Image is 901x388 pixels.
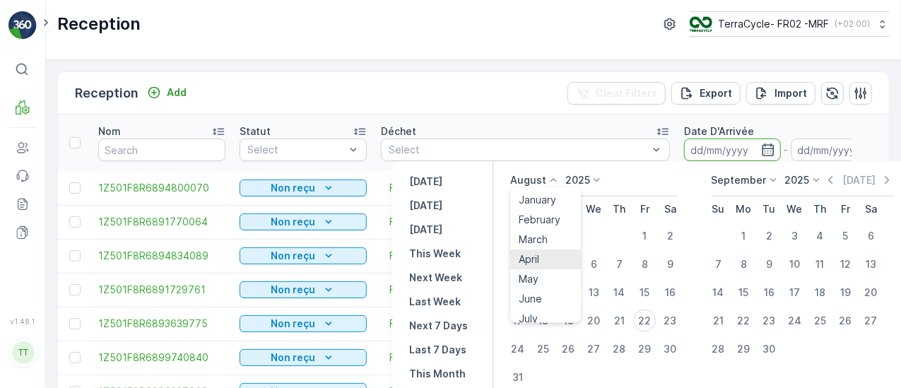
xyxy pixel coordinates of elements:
div: 15 [633,281,656,304]
p: Statut [240,124,271,139]
a: FR-PI0021 I Stylos [389,317,475,331]
img: logo [8,11,37,40]
p: Date D'Arrivée [684,124,754,139]
p: August [510,173,546,187]
div: 15 [732,281,755,304]
p: Select [389,143,648,157]
button: TerraCycle- FR02 -MRF(+02:00) [690,11,890,37]
div: TT [12,341,35,364]
button: Import [746,82,815,105]
div: 30 [659,338,681,360]
div: 22 [633,310,656,332]
div: 1 [633,225,656,247]
div: 10 [506,281,529,304]
div: 7 [707,253,729,276]
button: Last 7 Days [404,341,472,358]
div: 19 [834,281,856,304]
p: [DATE] [409,199,442,213]
button: Yesterday [404,173,448,190]
div: 28 [707,338,729,360]
div: 20 [859,281,882,304]
a: FR-PI0021 I Stylos [389,249,475,263]
button: Non reçu [240,349,367,366]
div: 14 [707,281,729,304]
span: July [519,312,538,326]
p: Non reçu [271,181,316,195]
div: 13 [582,281,605,304]
div: 16 [758,281,780,304]
span: January [519,193,556,207]
p: - [784,141,789,158]
div: 27 [859,310,882,332]
div: 8 [732,253,755,276]
p: This Month [409,367,466,381]
div: Toggle Row Selected [69,284,81,295]
th: Thursday [807,196,832,222]
div: 29 [732,338,755,360]
p: Export [700,86,732,100]
p: [DATE] [409,175,442,189]
div: 5 [834,225,856,247]
button: Today [404,197,448,214]
span: FR-PI0011 I Sachets alimentaires [389,351,543,365]
div: 26 [557,338,579,360]
img: terracycle.png [690,16,712,32]
p: Non reçu [271,215,316,229]
p: Last 7 Days [409,343,466,357]
div: 4 [808,225,831,247]
p: [DATE] [842,173,876,187]
a: FR-PI0021 I Stylos [389,283,475,297]
div: 6 [582,253,605,276]
button: Non reçu [240,213,367,230]
p: Clear Filters [596,86,657,100]
th: Saturday [858,196,883,222]
th: Wednesday [581,196,606,222]
div: 27 [582,338,605,360]
p: September [711,173,766,187]
span: May [519,272,538,286]
div: 11 [808,253,831,276]
a: 1Z501F8R6894800070 [98,181,225,195]
div: 17 [783,281,806,304]
a: FR-PI0021 I Stylos [389,181,475,195]
a: 1Z501F8R6891770064 [98,215,225,229]
p: Non reçu [271,351,316,365]
div: 17 [506,310,529,332]
div: 29 [633,338,656,360]
p: 2025 [565,173,590,187]
button: Tomorrow [404,221,448,238]
th: Sunday [505,196,530,222]
div: 25 [531,338,554,360]
div: 13 [859,253,882,276]
div: 22 [732,310,755,332]
input: dd/mm/yyyy [791,139,888,161]
a: 1Z501F8R6893639775 [98,317,225,331]
th: Sunday [705,196,731,222]
div: 14 [608,281,630,304]
button: Next 7 Days [404,317,473,334]
a: 1Z501F8R6894834089 [98,249,225,263]
ul: Menu [510,187,581,323]
a: 1Z501F8R6899740840 [98,351,225,365]
button: This Week [404,245,466,262]
button: Export [671,82,741,105]
p: Next Week [409,271,462,285]
div: 10 [783,253,806,276]
a: 1Z501F8R6891729761 [98,283,225,297]
div: 30 [758,338,780,360]
p: Select [247,143,345,157]
p: Non reçu [271,249,316,263]
div: 28 [608,338,630,360]
div: 2 [659,225,681,247]
span: June [519,292,542,306]
button: This Month [404,365,471,382]
button: Non reçu [240,180,367,196]
p: [DATE] [409,223,442,237]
